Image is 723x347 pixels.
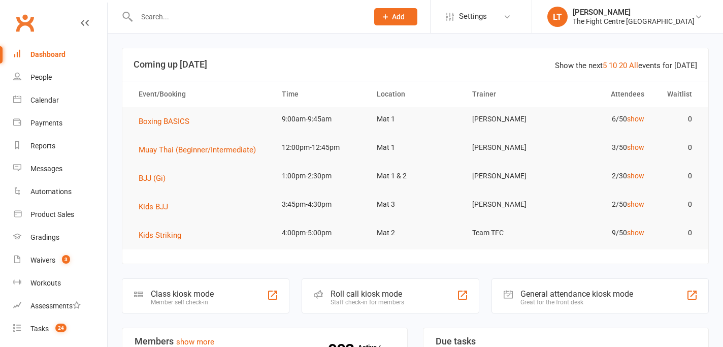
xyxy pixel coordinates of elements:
div: Reports [30,142,55,150]
div: Payments [30,119,62,127]
div: Gradings [30,233,59,241]
button: Muay Thai (Beginner/Intermediate) [139,144,263,156]
input: Search... [134,10,361,24]
button: Boxing BASICS [139,115,196,128]
a: Automations [13,180,107,203]
td: 3:45pm-4:30pm [273,193,368,216]
button: BJJ (Gi) [139,172,173,184]
a: Workouts [13,272,107,295]
td: 6/50 [558,107,653,131]
th: Event/Booking [129,81,273,107]
div: The Fight Centre [GEOGRAPHIC_DATA] [573,17,695,26]
div: General attendance kiosk mode [520,289,633,299]
div: Automations [30,187,72,196]
a: People [13,66,107,89]
td: 0 [653,193,701,216]
td: [PERSON_NAME] [463,164,558,188]
td: Mat 3 [368,193,463,216]
div: Staff check-in for members [331,299,404,306]
a: Messages [13,157,107,180]
td: Team TFC [463,221,558,245]
span: 24 [55,324,67,332]
th: Attendees [558,81,653,107]
h3: Coming up [DATE] [134,59,697,70]
a: All [629,61,638,70]
div: Waivers [30,256,55,264]
td: Mat 2 [368,221,463,245]
a: Gradings [13,226,107,249]
th: Trainer [463,81,558,107]
td: [PERSON_NAME] [463,107,558,131]
a: Waivers 3 [13,249,107,272]
span: Add [392,13,405,21]
th: Location [368,81,463,107]
button: Kids BJJ [139,201,175,213]
a: 20 [619,61,627,70]
span: 3 [62,255,70,264]
td: 1:00pm-2:30pm [273,164,368,188]
a: 5 [603,61,607,70]
span: Kids BJJ [139,202,168,211]
td: 0 [653,136,701,160]
span: Settings [459,5,487,28]
a: show more [176,337,214,346]
div: Great for the front desk [520,299,633,306]
div: Roll call kiosk mode [331,289,404,299]
td: 0 [653,221,701,245]
h3: Due tasks [436,336,696,346]
a: show [627,143,644,151]
td: 4:00pm-5:00pm [273,221,368,245]
a: Tasks 24 [13,318,107,340]
span: Kids Striking [139,231,181,240]
a: show [627,115,644,123]
div: Class kiosk mode [151,289,214,299]
div: LT [547,7,568,27]
td: [PERSON_NAME] [463,193,558,216]
a: 10 [609,61,617,70]
td: Mat 1 [368,136,463,160]
a: Clubworx [12,10,38,36]
button: Add [374,8,417,25]
div: Calendar [30,96,59,104]
a: show [627,200,644,208]
div: Dashboard [30,50,65,58]
th: Waitlist [653,81,701,107]
button: Kids Striking [139,229,188,241]
td: 2/50 [558,193,653,216]
td: 0 [653,164,701,188]
td: 0 [653,107,701,131]
td: 12:00pm-12:45pm [273,136,368,160]
td: 9:00am-9:45am [273,107,368,131]
td: [PERSON_NAME] [463,136,558,160]
div: [PERSON_NAME] [573,8,695,17]
div: People [30,73,52,81]
td: 9/50 [558,221,653,245]
th: Time [273,81,368,107]
span: Boxing BASICS [139,117,189,126]
span: Muay Thai (Beginner/Intermediate) [139,145,256,154]
div: Tasks [30,325,49,333]
div: Member self check-in [151,299,214,306]
a: Dashboard [13,43,107,66]
span: BJJ (Gi) [139,174,166,183]
td: Mat 1 & 2 [368,164,463,188]
a: show [627,172,644,180]
a: Payments [13,112,107,135]
a: Assessments [13,295,107,318]
div: Show the next events for [DATE] [555,59,697,72]
a: show [627,229,644,237]
a: Calendar [13,89,107,112]
a: Reports [13,135,107,157]
td: 3/50 [558,136,653,160]
h3: Members [135,336,395,346]
a: Product Sales [13,203,107,226]
div: Messages [30,165,62,173]
td: 2/30 [558,164,653,188]
td: Mat 1 [368,107,463,131]
div: Workouts [30,279,61,287]
div: Assessments [30,302,81,310]
div: Product Sales [30,210,74,218]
